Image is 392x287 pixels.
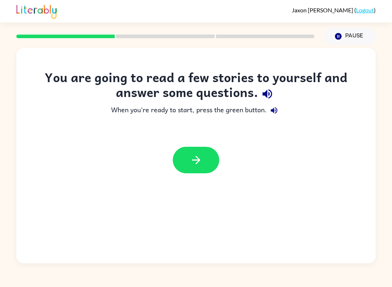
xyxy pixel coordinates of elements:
div: When you're ready to start, press the green button. [31,103,361,118]
img: Literably [16,3,57,19]
div: You are going to read a few stories to yourself and answer some questions. [31,70,361,103]
a: Logout [356,7,374,13]
button: Pause [323,28,376,45]
div: ( ) [292,7,376,13]
span: Jaxon [PERSON_NAME] [292,7,354,13]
